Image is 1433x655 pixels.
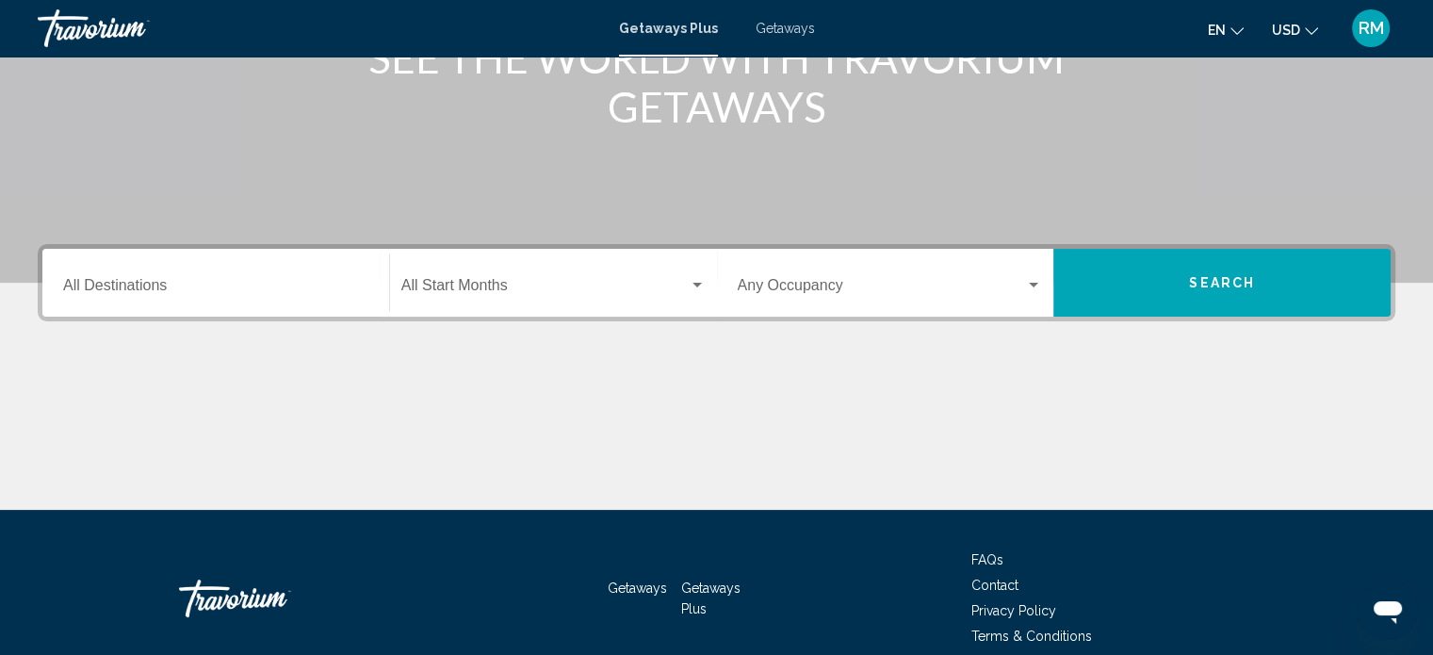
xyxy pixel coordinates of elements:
iframe: Bouton de lancement de la fenêtre de messagerie [1358,580,1418,640]
button: Change language [1208,16,1244,43]
a: Travorium [38,9,600,47]
h1: SEE THE WORLD WITH TRAVORIUM GETAWAYS [364,33,1070,131]
a: Terms & Conditions [971,629,1092,644]
a: Travorium [179,570,367,627]
a: Getaways Plus [681,581,741,616]
a: Getaways [608,581,667,596]
button: Change currency [1272,16,1318,43]
a: Getaways Plus [619,21,718,36]
div: Search widget [42,249,1391,317]
button: Search [1053,249,1391,317]
span: Search [1189,276,1255,291]
span: en [1208,23,1226,38]
span: RM [1359,19,1384,38]
a: FAQs [971,552,1003,567]
a: Getaways [756,21,815,36]
a: Contact [971,578,1018,593]
span: USD [1272,23,1300,38]
a: Privacy Policy [971,603,1056,618]
button: User Menu [1346,8,1395,48]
